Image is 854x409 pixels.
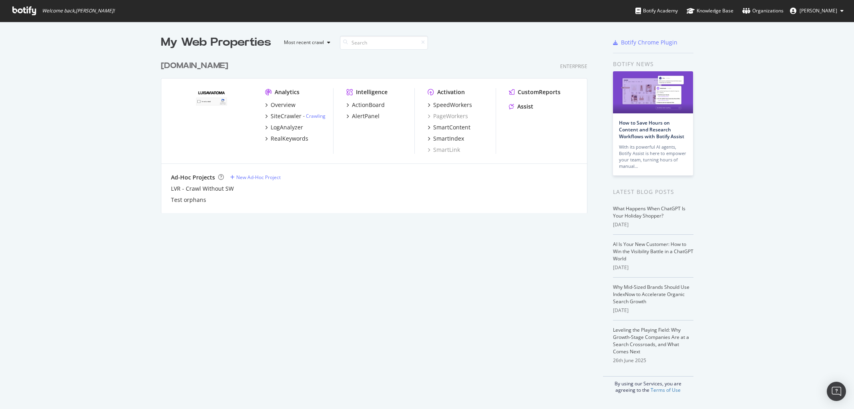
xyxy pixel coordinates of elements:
a: SiteCrawler- Crawling [265,112,326,120]
a: [DOMAIN_NAME] [161,60,231,72]
img: luisaviaroma.com [171,88,252,153]
div: Analytics [275,88,299,96]
div: Open Intercom Messenger [827,382,846,401]
a: RealKeywords [265,135,308,143]
div: [DATE] [613,307,693,314]
div: [DOMAIN_NAME] [161,60,228,72]
a: New Ad-Hoc Project [230,174,281,181]
a: Botify Chrome Plugin [613,38,677,46]
div: Ad-Hoc Projects [171,173,215,181]
div: Botify news [613,60,693,69]
div: Botify Academy [635,7,678,15]
a: Leveling the Playing Field: Why Growth-Stage Companies Are at a Search Crossroads, and What Comes... [613,326,689,355]
div: [DATE] [613,264,693,271]
div: LogAnalyzer [271,123,303,131]
span: Welcome back, [PERSON_NAME] ! [42,8,115,14]
div: SmartIndex [433,135,464,143]
div: By using our Services, you are agreeing to the [603,376,693,393]
div: Organizations [742,7,784,15]
a: Overview [265,101,295,109]
a: LogAnalyzer [265,123,303,131]
div: Assist [517,103,533,111]
a: LVR - Crawl Without SW [171,185,234,193]
div: [DATE] [613,221,693,228]
div: Overview [271,101,295,109]
div: Intelligence [356,88,388,96]
div: With its powerful AI agents, Botify Assist is here to empower your team, turning hours of manual… [619,144,687,169]
div: Latest Blog Posts [613,187,693,196]
a: Crawling [306,113,326,119]
a: PageWorkers [428,112,468,120]
a: CustomReports [509,88,561,96]
div: Most recent crawl [284,40,324,45]
div: grid [161,50,594,213]
a: What Happens When ChatGPT Is Your Holiday Shopper? [613,205,685,219]
div: 26th June 2025 [613,357,693,364]
button: Most recent crawl [277,36,334,49]
div: Knowledge Base [687,7,733,15]
div: My Web Properties [161,34,271,50]
div: RealKeywords [271,135,308,143]
a: AlertPanel [346,112,380,120]
a: SmartIndex [428,135,464,143]
a: Assist [509,103,533,111]
div: CustomReports [518,88,561,96]
div: SmartContent [433,123,470,131]
a: Terms of Use [651,387,681,393]
input: Search [340,36,428,50]
img: How to Save Hours on Content and Research Workflows with Botify Assist [613,71,693,113]
div: SpeedWorkers [433,101,472,109]
div: AlertPanel [352,112,380,120]
div: SiteCrawler [271,112,301,120]
a: AI Is Your New Customer: How to Win the Visibility Battle in a ChatGPT World [613,241,693,262]
button: [PERSON_NAME] [784,4,850,17]
div: Botify Chrome Plugin [621,38,677,46]
a: SpeedWorkers [428,101,472,109]
a: Why Mid-Sized Brands Should Use IndexNow to Accelerate Organic Search Growth [613,284,689,305]
div: ActionBoard [352,101,385,109]
div: Enterprise [560,63,587,70]
a: ActionBoard [346,101,385,109]
a: How to Save Hours on Content and Research Workflows with Botify Assist [619,119,684,140]
span: Andrea Gozzi [800,7,837,14]
a: SmartContent [428,123,470,131]
a: Test orphans [171,196,206,204]
div: Activation [437,88,465,96]
div: New Ad-Hoc Project [236,174,281,181]
a: SmartLink [428,146,460,154]
div: - [303,113,326,119]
